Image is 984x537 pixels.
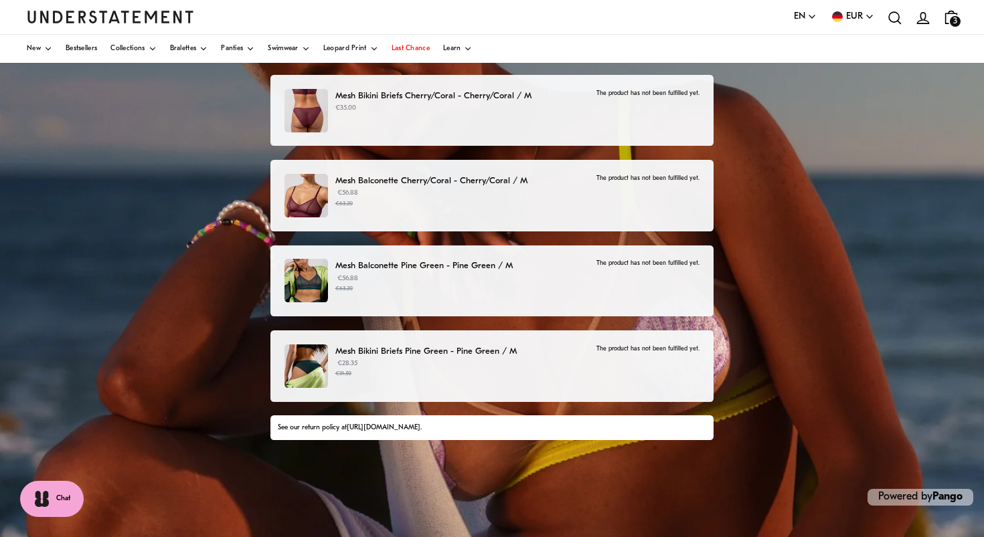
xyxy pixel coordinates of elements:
[110,35,156,63] a: Collections
[221,35,254,63] a: Panties
[278,423,707,433] div: See our return policy at .
[268,35,309,63] a: Swimwear
[335,174,590,188] p: Mesh Balconette Cherry/Coral - Cherry/Coral / M
[27,11,194,23] a: Understatement Homepage
[950,16,961,27] span: 3
[335,188,590,208] p: €56.88
[66,45,97,52] span: Bestsellers
[323,35,378,63] a: Leopard Print
[392,35,430,63] a: Last Chance
[596,174,700,183] p: The product has not been fulfilled yet.
[284,344,328,388] img: PIMH-BRF-002-143.jpg
[596,89,700,98] p: The product has not been fulfilled yet.
[335,358,590,379] p: €28.35
[846,9,863,24] span: EUR
[443,35,473,63] a: Learn
[66,35,97,63] a: Bestsellers
[335,286,353,292] strike: €63.20
[110,45,145,52] span: Collections
[937,3,965,31] a: 3
[596,344,700,353] p: The product has not been fulfilled yet.
[830,9,874,24] button: EUR
[347,424,420,431] a: [URL][DOMAIN_NAME]
[284,259,328,302] img: PCMH-BRA-017-126_cf233277-34b1-4140-9834-6d8bd5308e82.jpg
[443,45,461,52] span: Learn
[335,201,353,207] strike: €63.20
[932,492,963,502] a: Pango
[56,494,70,504] span: Chat
[335,103,590,114] p: €35.00
[335,89,590,103] p: Mesh Bikini Briefs Cherry/Coral - Cherry/Coral / M
[335,274,590,294] p: €56.88
[27,45,41,52] span: New
[596,259,700,267] p: The product has not been fulfilled yet.
[20,481,84,517] button: Chat
[323,45,367,52] span: Leopard Print
[868,489,973,506] p: Powered by
[392,45,430,52] span: Last Chance
[27,35,52,63] a: New
[284,89,328,132] img: CHME-BRF-002-1.jpg
[794,9,805,24] span: EN
[794,9,817,24] button: EN
[335,370,351,377] strike: €31.50
[335,344,590,358] p: Mesh Bikini Briefs Pine Green - Pine Green / M
[170,45,197,52] span: Bralettes
[268,45,298,52] span: Swimwear
[170,35,208,63] a: Bralettes
[284,174,328,217] img: CHME-BRA-017_b3c22072-9aca-4fbb-a9fd-8f560ab95526.jpg
[335,259,590,273] p: Mesh Balconette Pine Green - Pine Green / M
[221,45,243,52] span: Panties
